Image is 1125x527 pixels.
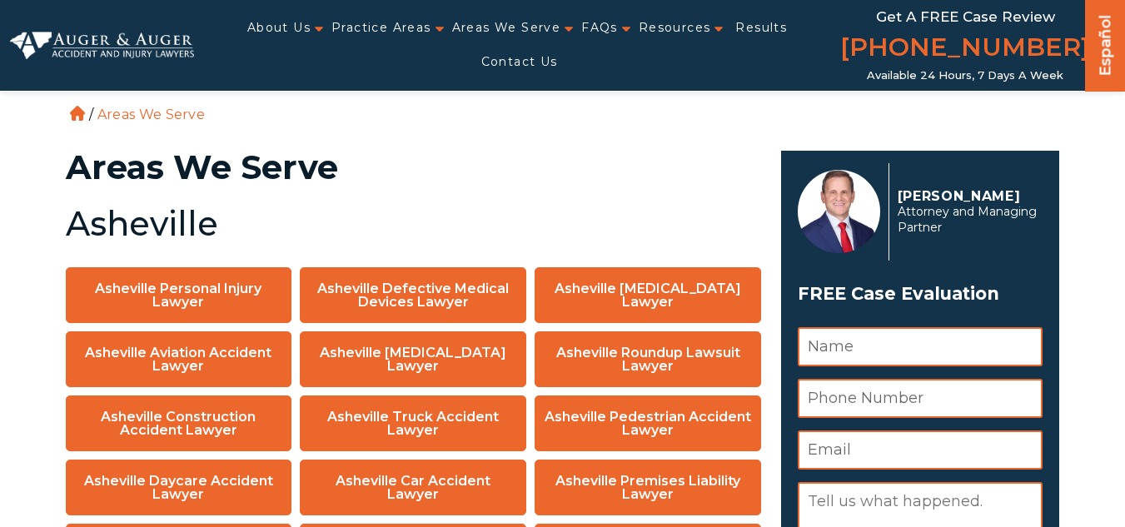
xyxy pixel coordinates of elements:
[70,106,85,121] a: Home
[798,170,880,253] img: Herbert Auger
[481,45,558,79] a: Contact Us
[798,379,1043,418] input: Phone Number
[66,151,762,184] h1: Areas We Serve
[535,395,761,451] a: Asheville Pedestrian Accident Lawyer
[93,107,209,122] li: Areas We Serve
[735,11,787,45] a: Results
[535,460,761,515] a: Asheville Premises Liability Lawyer
[331,11,431,45] a: Practice Areas
[300,331,526,387] a: Asheville [MEDICAL_DATA] Lawyer
[300,460,526,515] a: Asheville Car Accident Lawyer
[300,395,526,451] a: Asheville Truck Accident Lawyer
[639,11,711,45] a: Resources
[66,206,762,242] h2: Asheville
[66,460,292,515] a: Asheville Daycare Accident Lawyer
[898,188,1043,204] p: [PERSON_NAME]
[867,69,1063,82] span: Available 24 Hours, 7 Days a Week
[66,267,292,323] a: Asheville Personal Injury Lawyer
[581,11,618,45] a: FAQs
[535,267,761,323] a: Asheville [MEDICAL_DATA] Lawyer
[840,29,1090,69] a: [PHONE_NUMBER]
[798,430,1043,470] input: Email
[300,267,526,323] a: Asheville Defective Medical Devices Lawyer
[798,278,1043,310] span: FREE Case Evaluation
[798,327,1043,366] input: Name
[876,8,1055,25] span: Get a FREE Case Review
[66,395,292,451] a: Asheville Construction Accident Lawyer
[10,32,194,60] img: Auger & Auger Accident and Injury Lawyers Logo
[898,204,1043,236] span: Attorney and Managing Partner
[66,331,292,387] a: Asheville Aviation Accident Lawyer
[452,11,561,45] a: Areas We Serve
[535,331,761,387] a: Asheville Roundup Lawsuit Lawyer
[247,11,311,45] a: About Us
